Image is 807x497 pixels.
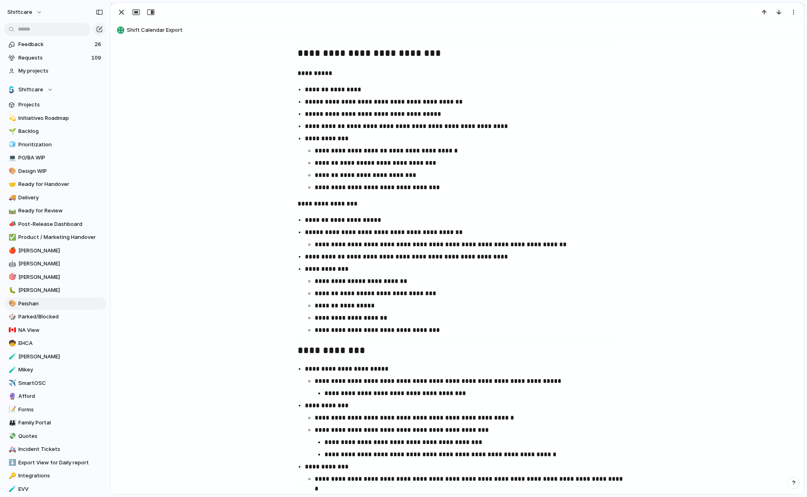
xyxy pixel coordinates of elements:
div: 💻 [9,153,14,163]
button: 🧒 [7,339,15,347]
span: Integrations [18,472,103,480]
span: Forms [18,406,103,414]
a: 🤖[PERSON_NAME] [4,258,106,270]
span: [PERSON_NAME] [18,260,103,268]
span: PO/BA WIP [18,154,103,162]
div: 🧪 [9,484,14,494]
div: 💫Initiatives Roadmap [4,112,106,124]
div: 🎨 [9,166,14,176]
div: 🔮 [9,392,14,401]
div: 🚑 [9,445,14,454]
a: 📣Post-Release Dashboard [4,218,106,230]
button: 🧪 [7,353,15,361]
button: 🤖 [7,260,15,268]
div: 🇨🇦 [9,325,14,335]
button: 📣 [7,220,15,228]
div: 🚚 [9,193,14,202]
button: 🇨🇦 [7,326,15,334]
div: 🔮Afford [4,390,106,402]
span: Projects [18,101,103,109]
span: [PERSON_NAME] [18,353,103,361]
span: Quotes [18,432,103,440]
div: 🧪 [9,352,14,361]
button: 🧊 [7,141,15,149]
a: 💸Quotes [4,430,106,442]
span: Incident Tickets [18,445,103,453]
button: 🎲 [7,313,15,321]
a: 📝Forms [4,404,106,416]
div: 🤝 [9,180,14,189]
div: 🧪 [9,365,14,375]
div: 🍎[PERSON_NAME] [4,245,106,257]
a: 🎨Design WIP [4,165,106,177]
div: 🐛 [9,286,14,295]
button: 🍎 [7,247,15,255]
span: Mikey [18,366,103,374]
div: 🧊 [9,140,14,149]
div: 🌱Backlog [4,125,106,137]
button: shiftcare [4,6,46,19]
a: ✅Product / Marketing Handover [4,231,106,243]
button: 🔮 [7,392,15,400]
a: 🇨🇦NA View [4,324,106,336]
a: 🛤️Ready for Review [4,205,106,217]
div: 🔑 [9,471,14,481]
a: My projects [4,65,106,77]
a: 🎯[PERSON_NAME] [4,271,106,283]
button: Shift Calendar Export [115,24,800,37]
a: 🧒EHCA [4,337,106,349]
a: Requests109 [4,52,106,64]
span: NA View [18,326,103,334]
a: 🎲Parked/Blocked [4,311,106,323]
div: 🧒 [9,339,14,348]
span: [PERSON_NAME] [18,273,103,281]
span: Feedback [18,40,92,49]
div: ✈️SmartOSC [4,377,106,389]
button: 🛤️ [7,207,15,215]
a: Projects [4,99,106,111]
a: 🧊Prioritization [4,139,106,151]
button: 💻 [7,154,15,162]
div: 🤖 [9,259,14,269]
div: 💸 [9,431,14,441]
span: Delivery [18,194,103,202]
button: 📝 [7,406,15,414]
button: 🧪 [7,366,15,374]
span: Shiftcare [18,86,43,94]
div: 🐛[PERSON_NAME] [4,284,106,296]
span: Afford [18,392,103,400]
a: 💻PO/BA WIP [4,152,106,164]
a: 🚚Delivery [4,192,106,204]
a: 👪Family Portal [4,417,106,429]
div: 📣 [9,219,14,229]
a: 🚑Incident Tickets [4,443,106,455]
span: Requests [18,54,89,62]
span: EVV [18,485,103,493]
div: 🎲 [9,312,14,322]
button: 💸 [7,432,15,440]
button: 🚚 [7,194,15,202]
div: 🎯 [9,272,14,282]
button: 🌱 [7,127,15,135]
span: [PERSON_NAME] [18,286,103,294]
div: 🎨Peishan [4,298,106,310]
span: shiftcare [7,8,32,16]
div: 📝 [9,405,14,414]
div: 🛤️ [9,206,14,216]
div: 👪 [9,418,14,428]
span: 26 [95,40,103,49]
span: Ready for Handover [18,180,103,188]
div: ✈️ [9,378,14,388]
div: 🧪[PERSON_NAME] [4,351,106,363]
button: 🎯 [7,273,15,281]
a: ⬇️Export View for Daily report [4,457,106,469]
